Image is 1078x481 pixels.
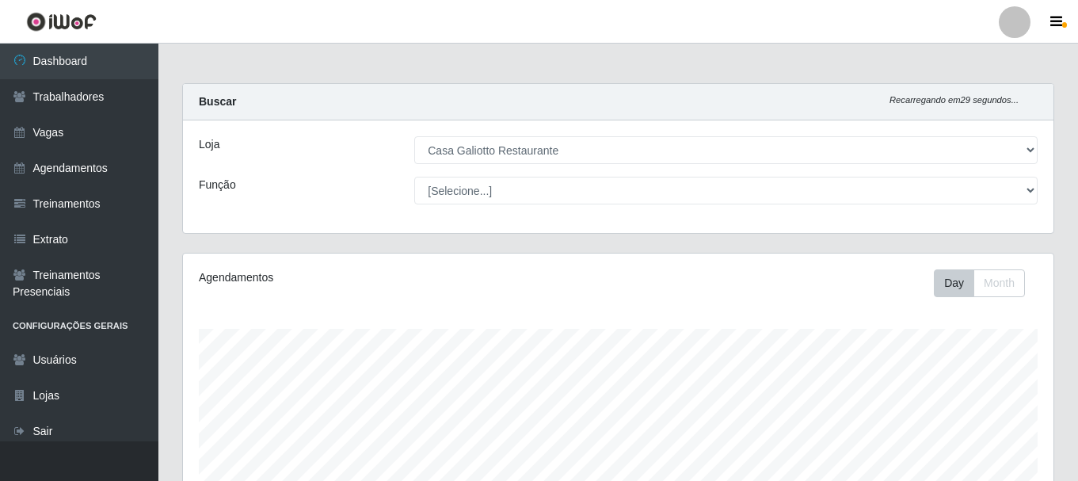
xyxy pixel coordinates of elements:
[199,136,219,153] label: Loja
[26,12,97,32] img: CoreUI Logo
[889,95,1019,105] i: Recarregando em 29 segundos...
[934,269,974,297] button: Day
[934,269,1025,297] div: First group
[973,269,1025,297] button: Month
[199,177,236,193] label: Função
[199,95,236,108] strong: Buscar
[199,269,535,286] div: Agendamentos
[934,269,1038,297] div: Toolbar with button groups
